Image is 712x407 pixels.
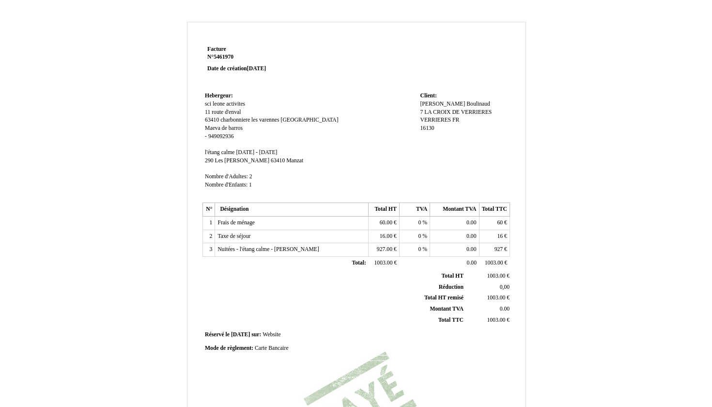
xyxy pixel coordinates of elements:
[399,243,430,257] td: %
[466,219,476,226] span: 0.00
[377,246,392,252] span: 927.00
[399,203,430,217] th: TVA
[203,243,215,257] td: 3
[399,230,430,243] td: %
[374,260,392,266] span: 1003.00
[418,246,421,252] span: 0
[479,203,510,217] th: Total TTC
[465,293,511,304] td: €
[236,149,277,156] span: [DATE] - [DATE]
[369,217,399,230] td: €
[263,331,280,338] span: Website
[251,331,261,338] span: sur:
[430,203,479,217] th: Montant TVA
[205,157,269,164] span: 290 Les [PERSON_NAME]
[452,117,459,123] span: FR
[205,109,241,115] span: 11 route d'enval
[369,203,399,217] th: Total HT
[380,233,392,239] span: 16.00
[399,217,430,230] td: %
[217,233,250,239] span: Taxe de séjour
[420,109,492,115] span: 7 LA CROIX DE VERRIERES
[487,295,505,301] span: 1003.00
[249,173,252,180] span: 2
[215,203,369,217] th: Désignation
[369,230,399,243] td: €
[369,257,399,270] td: €
[420,101,465,107] span: [PERSON_NAME]
[424,295,464,301] span: Total HT remisé
[420,117,451,123] span: VERRIERES
[205,101,245,107] span: sci leone activites
[465,314,511,326] td: €
[205,345,253,351] span: Mode de règlement:
[479,217,510,230] td: €
[271,157,285,164] span: 63410
[205,125,220,131] span: Maeva
[439,284,464,290] span: Réduction
[430,306,464,312] span: Montant TVA
[487,273,505,279] span: 1003.00
[467,260,477,266] span: 0.00
[249,182,252,188] span: 1
[205,133,207,140] span: -
[466,246,476,252] span: 0.00
[205,117,219,123] span: 63410
[479,243,510,257] td: €
[487,317,505,323] span: 1003.00
[497,219,503,226] span: 60
[380,219,392,226] span: 60.00
[205,149,235,156] span: l'étang calme
[418,219,421,226] span: 0
[207,46,226,52] span: Facture
[352,260,366,266] span: Total:
[247,65,266,72] span: [DATE]
[207,53,323,61] strong: N°
[214,54,233,60] span: 5461970
[220,117,279,123] span: charbonniere les varennes
[280,117,338,123] span: [GEOGRAPHIC_DATA]
[286,157,303,164] span: Manzat
[466,233,476,239] span: 0.00
[231,331,250,338] span: [DATE]
[479,257,510,270] td: €
[255,345,289,351] span: Carte Bancaire
[466,101,490,107] span: Boulinaud
[369,243,399,257] td: €
[420,93,436,99] span: Client:
[495,246,503,252] span: 927
[207,65,266,72] strong: Date de création
[217,246,319,252] span: Nuitées - l'étang calme - [PERSON_NAME]
[203,203,215,217] th: N°
[497,233,503,239] span: 16
[442,273,464,279] span: Total HT
[222,125,243,131] span: de barros
[203,230,215,243] td: 2
[420,125,434,131] span: 16130
[203,217,215,230] td: 1
[479,230,510,243] td: €
[208,133,234,140] span: 949092936
[418,233,421,239] span: 0
[205,93,233,99] span: Hebergeur:
[205,331,230,338] span: Réservé le
[485,260,503,266] span: 1003.00
[205,173,248,180] span: Nombre d'Adultes:
[217,219,255,226] span: Frais de ménage
[465,271,511,282] td: €
[500,306,510,312] span: 0.00
[438,317,464,323] span: Total TTC
[205,182,248,188] span: Nombre d'Enfants:
[500,284,510,290] span: 0,00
